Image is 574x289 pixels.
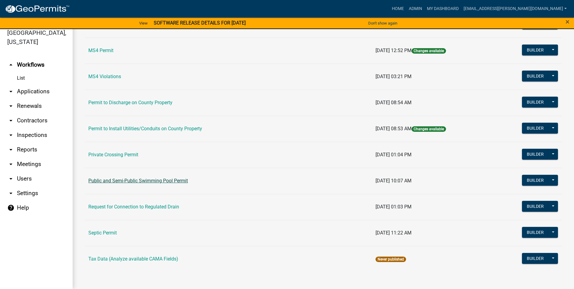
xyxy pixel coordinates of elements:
[376,204,412,210] span: [DATE] 01:03 PM
[522,123,549,134] button: Builder
[88,126,202,131] a: Permit to Install Utilities/Conduits on County Property
[566,18,569,25] button: Close
[376,257,406,262] span: Never published
[88,204,179,210] a: Request for Connection to Regulated Drain
[7,131,15,139] i: arrow_drop_down
[522,71,549,81] button: Builder
[376,74,412,79] span: [DATE] 03:21 PM
[522,45,549,55] button: Builder
[461,3,569,15] a: [EMAIL_ADDRESS][PERSON_NAME][DOMAIN_NAME]
[88,178,188,184] a: Public and Semi-Public Swimming Pool Permit
[376,178,412,184] span: [DATE] 10:07 AM
[88,74,121,79] a: MS4 Violations
[376,48,412,53] span: [DATE] 12:52 PM
[566,18,569,26] span: ×
[522,253,549,264] button: Builder
[406,3,425,15] a: Admin
[7,146,15,153] i: arrow_drop_down
[7,161,15,168] i: arrow_drop_down
[376,152,412,158] span: [DATE] 01:04 PM
[88,230,117,236] a: Septic Permit
[366,18,400,28] button: Don't show again
[137,18,150,28] a: View
[7,102,15,110] i: arrow_drop_down
[522,149,549,160] button: Builder
[522,227,549,238] button: Builder
[88,100,172,105] a: Permit to Discharge on County Property
[412,48,446,54] span: Changes available
[7,117,15,124] i: arrow_drop_down
[389,3,406,15] a: Home
[376,230,412,236] span: [DATE] 11:22 AM
[522,201,549,212] button: Builder
[412,126,446,132] span: Changes available
[376,100,412,105] span: [DATE] 08:54 AM
[522,175,549,186] button: Builder
[7,175,15,182] i: arrow_drop_down
[376,126,412,131] span: [DATE] 08:53 AM
[88,152,138,158] a: Private Crossing Permit
[88,48,113,53] a: MS4 Permit
[522,97,549,108] button: Builder
[7,190,15,197] i: arrow_drop_down
[88,256,178,262] a: Tax Data (Analyze available CAMA Fields)
[425,3,461,15] a: My Dashboard
[7,204,15,211] i: help
[7,61,15,68] i: arrow_drop_up
[7,88,15,95] i: arrow_drop_down
[154,20,246,26] strong: SOFTWARE RELEASE DETAILS FOR [DATE]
